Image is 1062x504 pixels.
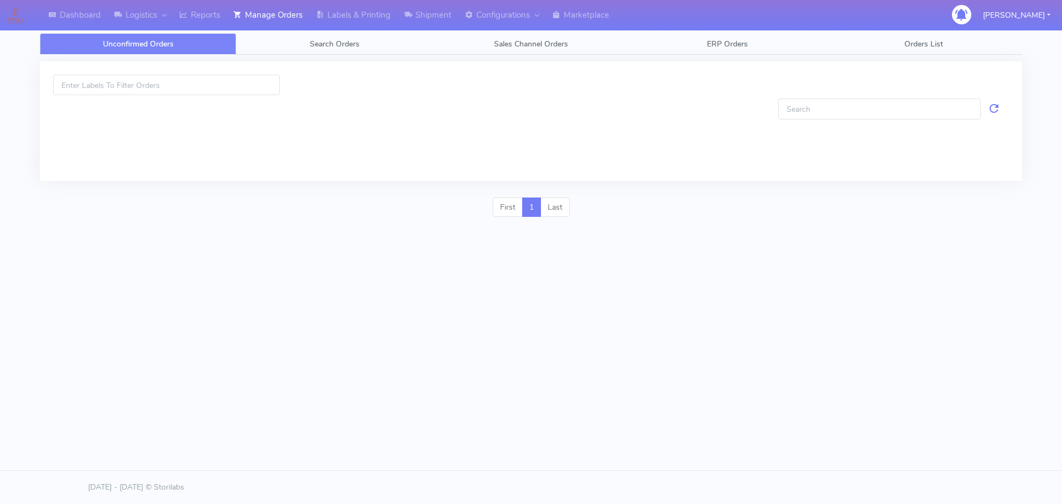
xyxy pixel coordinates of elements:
[778,98,981,119] input: Search
[494,39,568,49] span: Sales Channel Orders
[40,33,1022,55] ul: Tabs
[707,39,748,49] span: ERP Orders
[53,75,280,95] input: Enter Labels To Filter Orders
[103,39,174,49] span: Unconfirmed Orders
[310,39,360,49] span: Search Orders
[904,39,943,49] span: Orders List
[522,198,541,217] a: 1
[975,4,1059,27] button: [PERSON_NAME]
